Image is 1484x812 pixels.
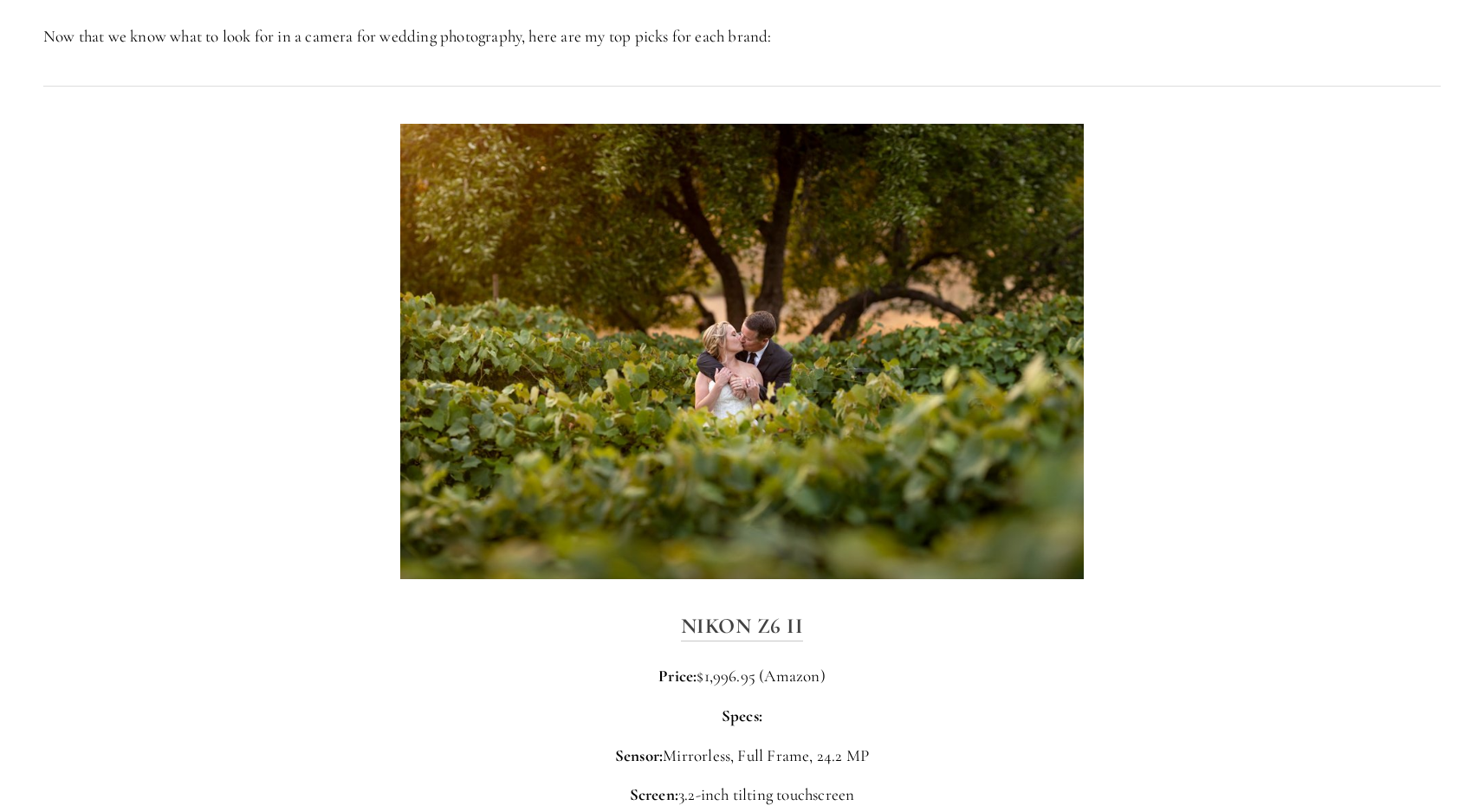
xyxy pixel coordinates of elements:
strong: Sensor: [615,745,663,765]
p: $1,996.95 (Amazon) [43,665,1441,688]
p: Mirrorless, Full Frame, 24.2 MP [43,744,1441,768]
strong: Specs: [722,706,762,725]
p: Now that we know what to look for in a camera for wedding photography, here are my top picks for ... [43,25,1441,48]
strong: Screen: [630,784,678,804]
strong: Nikon Z6 II [681,613,804,639]
a: Nikon Z6 II [681,613,804,641]
p: 3.2-inch tilting touchscreen [43,783,1441,807]
strong: Price: [658,666,697,686]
